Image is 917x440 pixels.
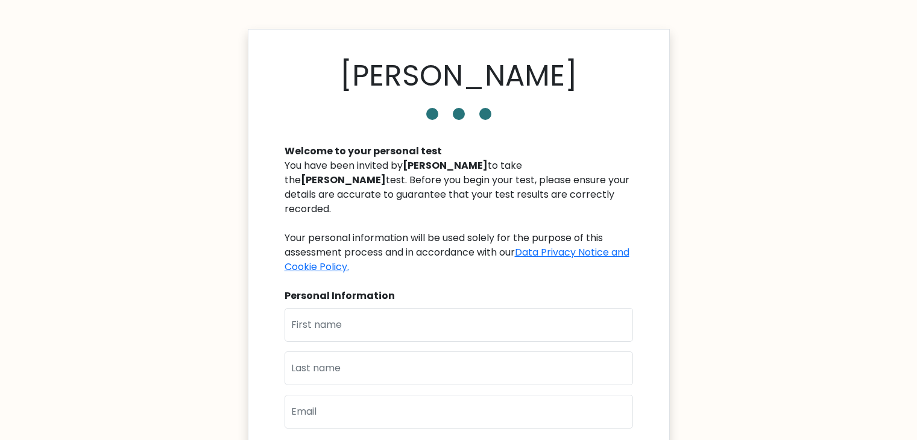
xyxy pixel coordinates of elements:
h1: [PERSON_NAME] [340,58,578,93]
div: You have been invited by to take the test. Before you begin your test, please ensure your details... [285,159,633,274]
b: [PERSON_NAME] [301,173,386,187]
div: Welcome to your personal test [285,144,633,159]
input: Email [285,395,633,429]
input: First name [285,308,633,342]
input: Last name [285,351,633,385]
b: [PERSON_NAME] [403,159,488,172]
a: Data Privacy Notice and Cookie Policy. [285,245,629,274]
div: Personal Information [285,289,633,303]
